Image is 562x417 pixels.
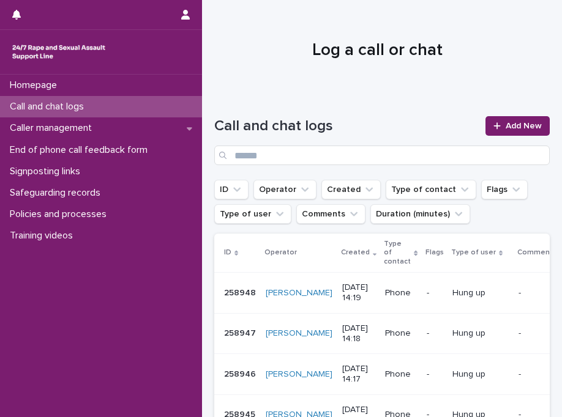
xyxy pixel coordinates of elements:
h1: Log a call or chat [214,40,541,61]
button: Duration (minutes) [370,204,470,224]
p: 258948 [224,286,258,298]
p: [DATE] 14:17 [342,364,375,385]
button: Operator [253,180,317,199]
p: [DATE] 14:18 [342,323,375,344]
p: Hung up [452,328,509,339]
p: Hung up [452,288,509,298]
p: Call and chat logs [5,101,94,113]
p: - [519,367,523,380]
a: [PERSON_NAME] [266,328,332,339]
p: Hung up [452,369,509,380]
button: Comments [296,204,365,224]
p: Training videos [5,230,83,242]
p: - [519,326,523,339]
button: Type of user [214,204,291,224]
button: Type of contact [386,180,476,199]
p: Phone [385,369,416,380]
p: Phone [385,328,416,339]
a: Add New [485,116,550,136]
p: Phone [385,288,416,298]
p: [DATE] 14:19 [342,282,375,303]
h1: Call and chat logs [214,117,478,135]
p: - [427,288,443,298]
p: Homepage [5,79,67,91]
p: Policies and processes [5,208,116,220]
button: Created [321,180,381,199]
p: - [519,286,523,298]
p: 258947 [224,326,258,339]
p: 258946 [224,367,258,380]
p: Comments [517,246,556,259]
p: Flags [425,246,444,259]
p: - [427,328,443,339]
button: Flags [481,180,528,199]
p: End of phone call feedback form [5,144,157,156]
p: ID [224,246,231,259]
p: Signposting links [5,166,90,177]
img: rhQMoQhaT3yELyF149Cw [10,40,108,64]
p: Type of contact [384,237,411,268]
a: [PERSON_NAME] [266,369,332,380]
p: Caller management [5,122,102,134]
a: [PERSON_NAME] [266,288,332,298]
p: - [427,369,443,380]
input: Search [214,146,550,165]
p: Safeguarding records [5,187,110,199]
p: Type of user [451,246,496,259]
button: ID [214,180,249,199]
p: Created [341,246,370,259]
span: Add New [506,122,542,130]
p: Operator [264,246,297,259]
